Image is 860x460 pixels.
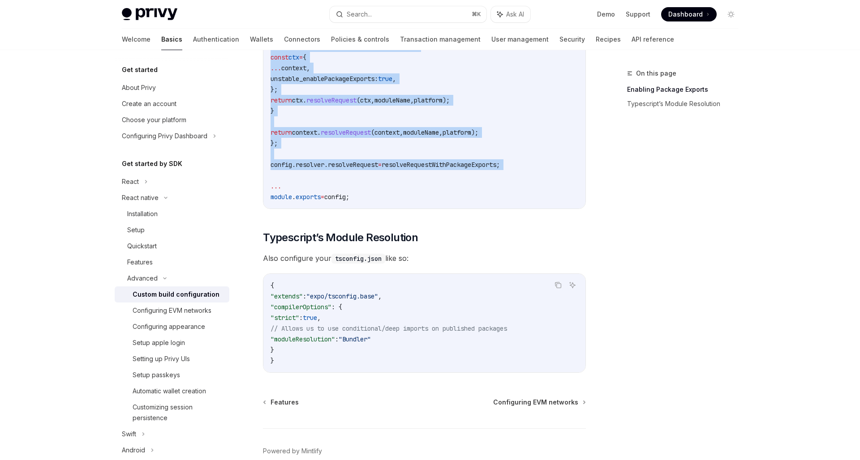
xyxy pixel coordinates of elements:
[271,107,274,115] span: }
[567,279,578,291] button: Ask AI
[271,161,292,169] span: config
[115,286,229,302] a: Custom build configuration
[443,128,471,136] span: platform
[347,9,372,20] div: Search...
[271,64,281,72] span: ...
[331,254,385,264] code: tsconfig.json
[271,182,281,190] span: ...
[299,53,303,61] span: =
[271,281,274,290] span: {
[472,11,481,18] span: ⌘ K
[292,161,296,169] span: .
[133,402,224,423] div: Customizing session persistence
[471,128,478,136] span: );
[378,292,382,300] span: ,
[331,303,342,311] span: : {
[263,447,322,456] a: Powered by Mintlify
[288,53,299,61] span: ctx
[271,53,288,61] span: const
[303,96,306,104] span: .
[115,96,229,112] a: Create an account
[115,319,229,335] a: Configuring appearance
[626,10,650,19] a: Support
[115,206,229,222] a: Installation
[317,128,321,136] span: .
[357,43,360,51] span: (
[378,161,382,169] span: =
[317,43,321,51] span: .
[392,75,396,83] span: ,
[193,29,239,50] a: Authentication
[271,324,507,332] span: // Allows us to use conditional/deep imports on published packages
[559,29,585,50] a: Security
[127,257,153,268] div: Features
[133,386,206,396] div: Automatic wallet creation
[115,351,229,367] a: Setting up Privy UIs
[271,43,278,51] span: if
[271,128,292,136] span: return
[303,314,317,322] span: true
[281,64,306,72] span: context
[115,335,229,351] a: Setup apple login
[403,43,417,51] span: )) {
[278,43,281,51] span: (
[330,6,486,22] button: Search...⌘K
[271,335,335,343] span: "moduleResolution"
[161,29,182,50] a: Basics
[296,161,324,169] span: resolver
[552,279,564,291] button: Copy the contents from the code block
[133,337,185,348] div: Setup apple login
[115,367,229,383] a: Setup passkeys
[122,82,156,93] div: About Privy
[263,252,586,264] span: Also configure your like so:
[627,82,745,97] a: Enabling Package Exports
[292,128,317,136] span: context
[271,96,292,104] span: return
[324,193,346,201] span: config
[382,161,496,169] span: resolveRequestWithPackageExports
[271,398,299,407] span: Features
[636,68,676,79] span: On this page
[271,292,303,300] span: "extends"
[115,238,229,254] a: Quickstart
[122,429,136,439] div: Swift
[439,128,443,136] span: ,
[284,29,320,50] a: Connectors
[403,128,439,136] span: moduleName
[410,96,414,104] span: ,
[374,96,410,104] span: moduleName
[346,193,349,201] span: ;
[331,29,389,50] a: Policies & controls
[357,96,360,104] span: (
[271,357,274,365] span: }
[115,399,229,426] a: Customizing session persistence
[122,29,150,50] a: Welcome
[122,64,158,75] h5: Get started
[296,193,321,201] span: exports
[496,161,500,169] span: ;
[271,139,278,147] span: };
[115,222,229,238] a: Setup
[306,64,310,72] span: ,
[271,303,331,311] span: "compilerOptions"
[122,98,176,109] div: Create an account
[335,335,339,343] span: :
[597,10,615,19] a: Demo
[306,96,357,104] span: resolveRequest
[127,241,157,251] div: Quickstart
[299,314,303,322] span: :
[306,292,378,300] span: "expo/tsconfig.base"
[122,158,182,169] h5: Get started by SDK
[328,161,378,169] span: resolveRequest
[321,43,357,51] span: startsWith
[271,314,299,322] span: "strict"
[115,254,229,270] a: Features
[324,161,328,169] span: .
[506,10,524,19] span: Ask AI
[321,193,324,201] span: =
[250,29,273,50] a: Wallets
[414,96,443,104] span: platform
[493,398,578,407] span: Configuring EVM networks
[122,176,139,187] div: React
[378,75,392,83] span: true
